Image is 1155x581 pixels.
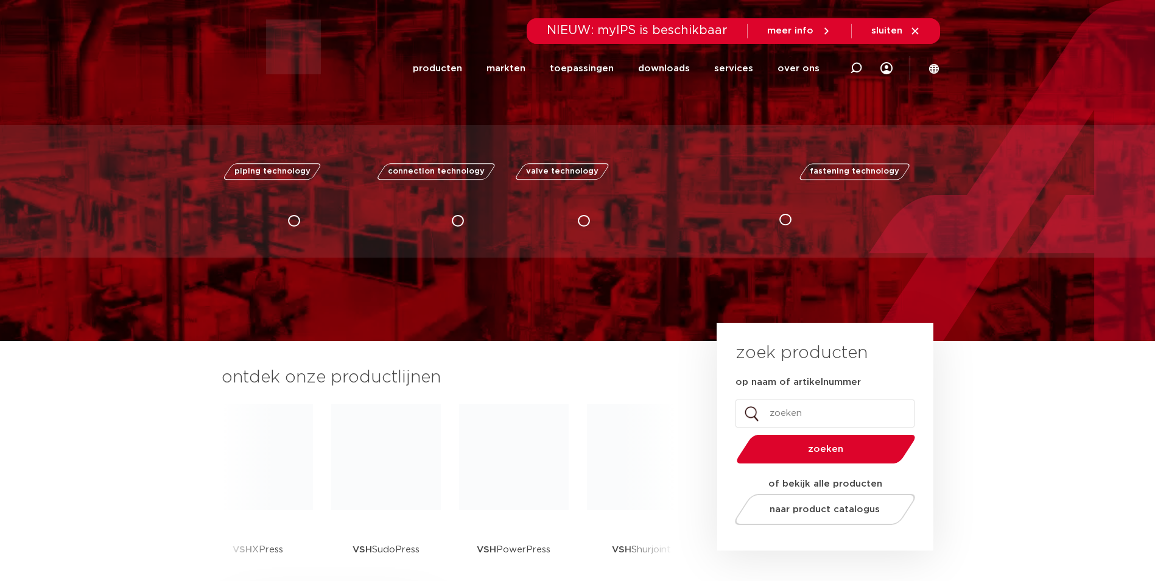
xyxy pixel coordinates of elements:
[233,545,252,554] strong: VSH
[767,26,832,37] a: meer info
[731,494,918,525] a: naar product catalogus
[871,26,902,35] span: sluiten
[413,45,820,92] nav: Menu
[222,365,676,390] h3: ontdek onze productlijnen
[767,26,813,35] span: meer info
[810,167,899,175] span: fastening technology
[735,376,861,389] label: op naam of artikelnummer
[387,167,484,175] span: connection technology
[612,545,631,554] strong: VSH
[768,445,884,454] span: zoeken
[638,45,690,92] a: downloads
[486,45,525,92] a: markten
[477,545,496,554] strong: VSH
[550,45,614,92] a: toepassingen
[714,45,753,92] a: services
[735,341,868,365] h3: zoek producten
[880,55,893,82] div: my IPS
[413,45,462,92] a: producten
[871,26,921,37] a: sluiten
[547,24,728,37] span: NIEUW: myIPS is beschikbaar
[526,167,599,175] span: valve technology
[770,505,880,514] span: naar product catalogus
[768,479,882,488] strong: of bekijk alle producten
[778,45,820,92] a: over ons
[234,167,311,175] span: piping technology
[353,545,372,554] strong: VSH
[731,434,920,465] button: zoeken
[735,400,915,428] input: zoeken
